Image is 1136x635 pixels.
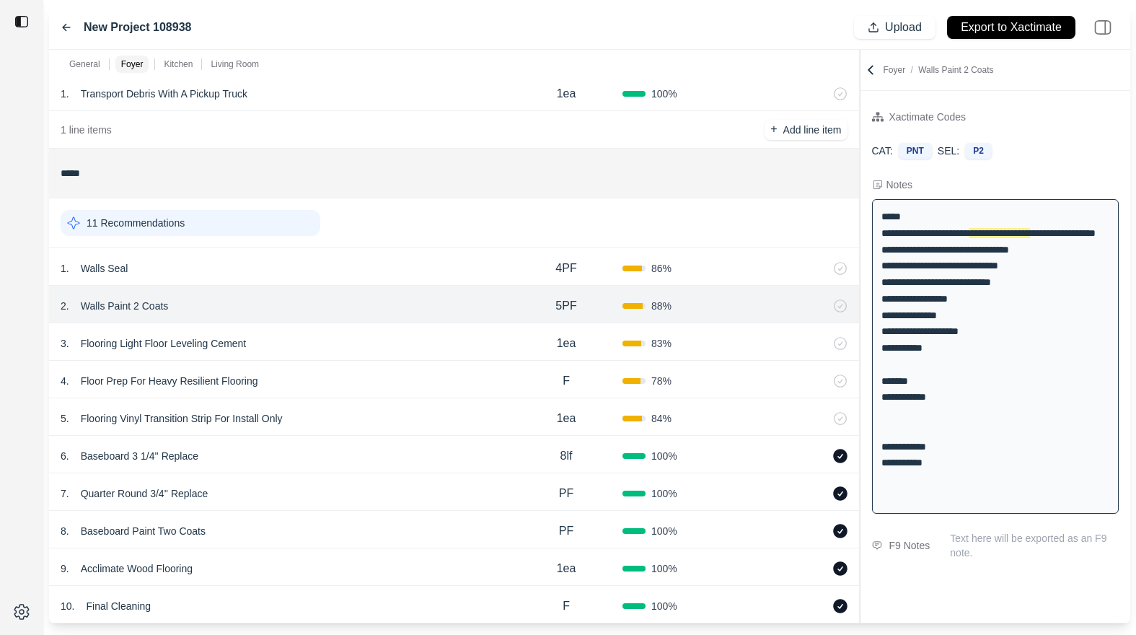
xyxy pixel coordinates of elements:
[889,537,930,554] div: F9 Notes
[557,335,576,352] p: 1ea
[872,541,882,550] img: comment
[651,374,672,388] span: 78 %
[947,16,1075,39] button: Export to Xactimate
[61,411,69,426] p: 5 .
[783,123,842,137] p: Add line item
[1087,12,1119,43] img: right-panel.svg
[61,261,69,276] p: 1 .
[651,449,677,463] span: 100 %
[884,64,994,76] p: Foyer
[651,561,677,576] span: 100 %
[75,296,175,316] p: Walls Paint 2 Coats
[87,216,185,230] p: 11 Recommendations
[121,58,144,70] p: Foyer
[61,449,69,463] p: 6 .
[61,87,69,101] p: 1 .
[563,597,570,615] p: F
[651,524,677,538] span: 100 %
[75,559,198,579] p: Acclimate Wood Flooring
[651,599,677,613] span: 100 %
[75,371,264,391] p: Floor Prep For Heavy Resilient Flooring
[61,486,69,501] p: 7 .
[651,411,672,426] span: 84 %
[905,65,918,75] span: /
[965,143,992,159] div: P2
[886,178,913,192] div: Notes
[557,85,576,102] p: 1ea
[84,19,191,36] label: New Project 108938
[61,299,69,313] p: 2 .
[651,336,672,351] span: 83 %
[75,84,253,104] p: Transport Debris With A Pickup Truck
[559,485,573,502] p: PF
[889,108,967,126] div: Xactimate Codes
[61,524,69,538] p: 8 .
[75,446,204,466] p: Baseboard 3 1/4'' Replace
[61,561,69,576] p: 9 .
[61,374,69,388] p: 4 .
[555,297,576,315] p: 5PF
[559,522,573,540] p: PF
[765,120,847,140] button: +Add line item
[80,596,157,616] p: Final Cleaning
[854,16,935,39] button: Upload
[75,483,214,504] p: Quarter Round 3/4'' Replace
[770,121,777,138] p: +
[899,143,932,159] div: PNT
[14,14,29,29] img: toggle sidebar
[651,486,677,501] span: 100 %
[75,408,289,429] p: Flooring Vinyl Transition Strip For Install Only
[164,58,193,70] p: Kitchen
[75,333,252,354] p: Flooring Light Floor Leveling Cement
[950,531,1119,560] p: Text here will be exported as an F9 note.
[938,144,959,158] p: SEL:
[69,58,100,70] p: General
[75,521,211,541] p: Baseboard Paint Two Coats
[961,19,1062,36] p: Export to Xactimate
[918,65,993,75] span: Walls Paint 2 Coats
[885,19,922,36] p: Upload
[557,410,576,427] p: 1ea
[557,560,576,577] p: 1ea
[61,123,112,137] p: 1 line items
[651,261,672,276] span: 86 %
[563,372,570,390] p: F
[61,336,69,351] p: 3 .
[61,599,74,613] p: 10 .
[560,447,573,465] p: 8lf
[651,299,672,313] span: 88 %
[555,260,576,277] p: 4PF
[651,87,677,101] span: 100 %
[75,258,134,279] p: Walls Seal
[211,58,259,70] p: Living Room
[872,144,893,158] p: CAT:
